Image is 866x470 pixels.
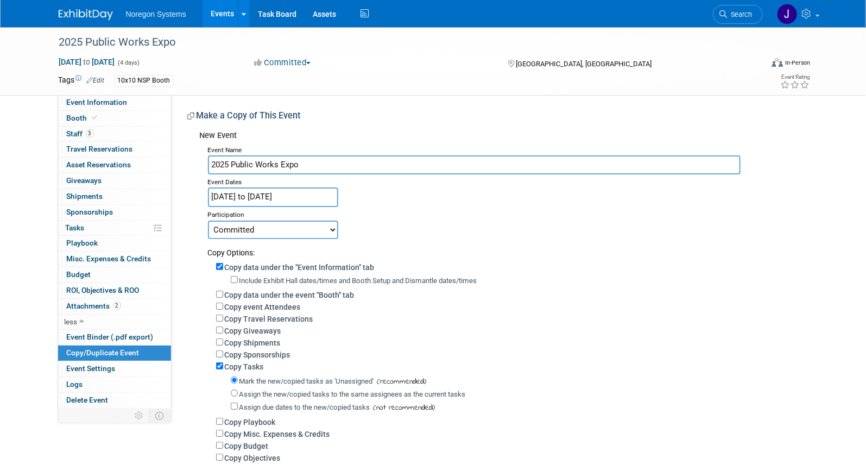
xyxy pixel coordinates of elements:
[82,58,92,66] span: to
[239,277,477,285] label: Include Exhibit Hall dates/times and Booth Setup and Dismantle dates/times
[208,142,800,155] div: Event Name
[370,402,435,413] span: (not recommended)
[67,270,91,279] span: Budget
[92,115,98,121] i: Booth reservation complete
[785,59,810,67] div: In-Person
[208,207,800,220] div: Participation
[225,315,313,323] label: Copy Travel Reservations
[713,5,763,24] a: Search
[239,390,466,398] label: Assign the new/copied tasks to the same assignees as the current tasks
[67,348,140,357] span: Copy/Duplicate Event
[67,98,128,106] span: Event Information
[58,346,171,361] a: Copy/Duplicate Event
[67,239,98,247] span: Playbook
[86,129,94,137] span: 3
[58,236,171,251] a: Playbook
[374,376,427,387] span: (recommended)
[516,60,652,68] span: [GEOGRAPHIC_DATA], [GEOGRAPHIC_DATA]
[58,189,171,204] a: Shipments
[113,302,121,310] span: 2
[58,267,171,283] a: Budget
[225,263,375,272] label: Copy data under the "Event Information" tab
[225,454,281,462] label: Copy Objectives
[225,339,281,347] label: Copy Shipments
[58,173,171,189] a: Giveaways
[58,315,171,330] a: less
[67,145,133,153] span: Travel Reservations
[67,176,102,185] span: Giveaways
[67,254,151,263] span: Misc. Expenses & Credits
[67,380,83,388] span: Logs
[87,77,105,84] a: Edit
[225,291,355,299] label: Copy data under the event "Booth" tab
[699,57,811,73] div: Event Format
[58,299,171,314] a: Attachments2
[67,364,116,373] span: Event Settings
[67,286,140,294] span: ROI, Objectives & ROO
[58,283,171,298] a: ROI, Objectives & ROO
[58,252,171,267] a: Misc. Expenses & Credits
[126,10,186,18] span: Noregon Systems
[780,74,810,80] div: Event Rating
[200,130,800,142] div: New Event
[117,59,140,66] span: (4 days)
[58,393,171,408] a: Delete Event
[59,9,113,20] img: ExhibitDay
[58,95,171,110] a: Event Information
[208,239,800,258] div: Copy Options:
[225,362,264,371] label: Copy Tasks
[225,303,301,311] label: Copy event Attendees
[58,127,171,142] a: Staff3
[225,430,330,438] label: Copy Misc. Expenses & Credits
[66,223,85,232] span: Tasks
[58,361,171,377] a: Event Settings
[67,129,94,138] span: Staff
[67,333,154,341] span: Event Binder (.pdf export)
[225,418,276,427] label: Copy Playbook
[239,377,374,385] label: Mark the new/copied tasks as 'Unassigned'
[67,114,100,122] span: Booth
[239,403,370,411] label: Assign due dates to the new/copied tasks
[58,330,171,345] a: Event Binder (.pdf export)
[67,160,131,169] span: Asset Reservations
[225,442,269,450] label: Copy Budget
[67,396,109,404] span: Delete Event
[728,10,753,18] span: Search
[777,4,798,24] img: Johana Gil
[67,302,121,310] span: Attachments
[58,221,171,236] a: Tasks
[59,57,116,67] span: [DATE] [DATE]
[55,33,747,52] div: 2025 Public Works Expo
[58,377,171,392] a: Logs
[250,57,315,68] button: Committed
[149,409,171,423] td: Toggle Event Tabs
[772,58,783,67] img: Format-Inperson.png
[225,327,281,335] label: Copy Giveaways
[67,192,103,200] span: Shipments
[130,409,149,423] td: Personalize Event Tab Strip
[58,142,171,157] a: Travel Reservations
[65,317,78,326] span: less
[208,174,800,187] div: Event Dates
[59,74,105,87] td: Tags
[225,350,290,359] label: Copy Sponsorships
[58,205,171,220] a: Sponsorships
[188,110,800,126] div: Make a Copy of This Event
[67,208,113,216] span: Sponsorships
[58,111,171,126] a: Booth
[115,75,174,86] div: 10x10 NSP Booth
[58,158,171,173] a: Asset Reservations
